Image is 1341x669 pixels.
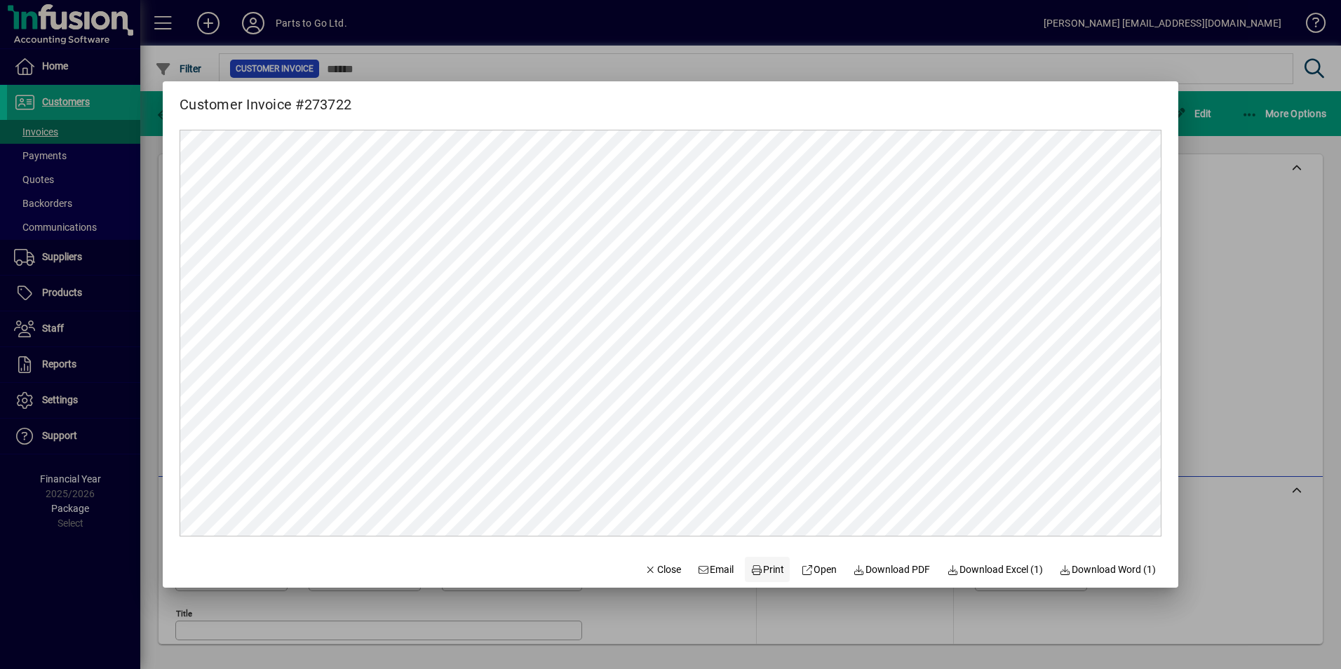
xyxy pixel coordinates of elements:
button: Close [639,557,687,582]
span: Download Word (1) [1060,562,1157,577]
a: Open [795,557,842,582]
span: Email [698,562,734,577]
span: Print [750,562,784,577]
a: Download PDF [848,557,936,582]
span: Download Excel (1) [947,562,1043,577]
h2: Customer Invoice #273722 [163,81,368,116]
button: Download Word (1) [1054,557,1162,582]
span: Download PDF [854,562,931,577]
button: Email [692,557,740,582]
button: Print [745,557,790,582]
button: Download Excel (1) [941,557,1049,582]
span: Open [801,562,837,577]
span: Close [645,562,681,577]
